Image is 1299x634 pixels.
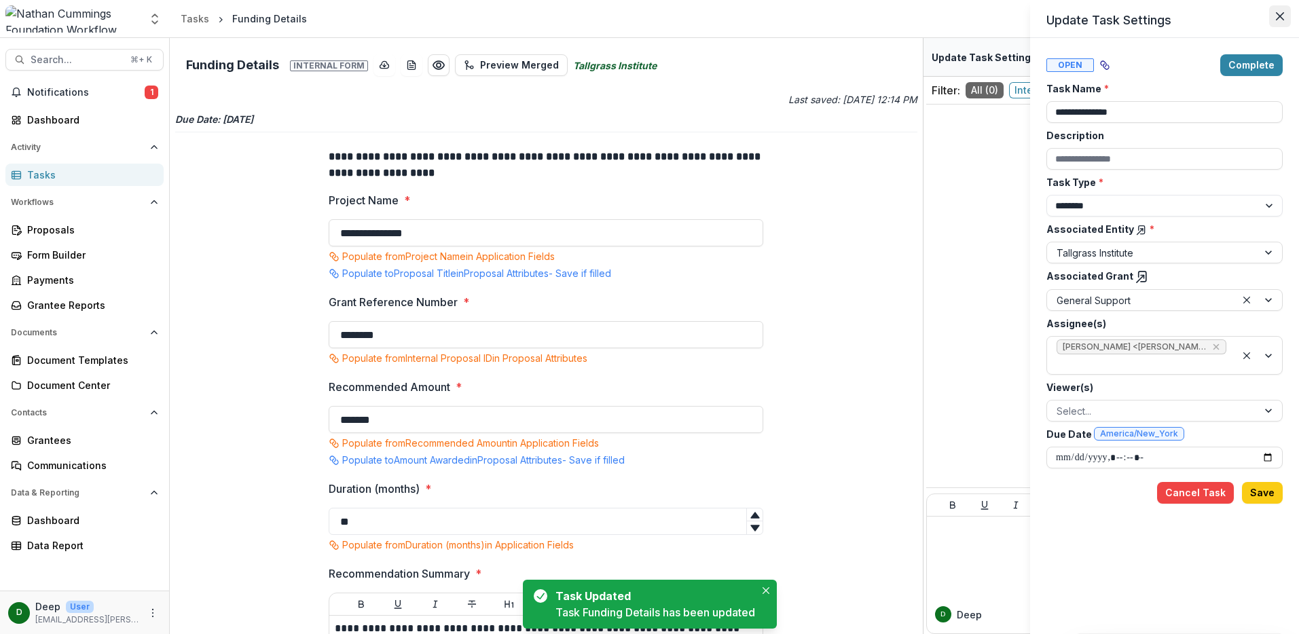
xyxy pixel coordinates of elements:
[1211,340,1222,354] div: Remove Valerie Boucard <valerie.boucard@nathancummings.org> (valerie.boucard@nathancummings.org)
[1046,380,1275,394] label: Viewer(s)
[1239,348,1255,364] div: Clear selected options
[1046,316,1275,331] label: Assignee(s)
[1100,429,1178,439] span: America/New_York
[1242,482,1283,504] button: Save
[1046,81,1275,96] label: Task Name
[1046,427,1275,441] label: Due Date
[1157,482,1234,504] button: Cancel Task
[1269,5,1291,27] button: Close
[1046,269,1275,284] label: Associated Grant
[1046,175,1275,189] label: Task Type
[1239,292,1255,308] div: Clear selected options
[1063,342,1207,352] span: [PERSON_NAME] <[PERSON_NAME][EMAIL_ADDRESS][PERSON_NAME][DOMAIN_NAME]> ([PERSON_NAME][DOMAIN_NAME...
[555,588,750,604] div: Task Updated
[1046,222,1275,236] label: Associated Entity
[758,582,774,599] button: Close
[555,604,755,620] div: Task Funding Details has been updated
[1046,58,1094,72] span: Open
[1094,54,1116,76] button: Parent task
[1220,54,1283,76] button: Complete
[1046,128,1275,143] label: Description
